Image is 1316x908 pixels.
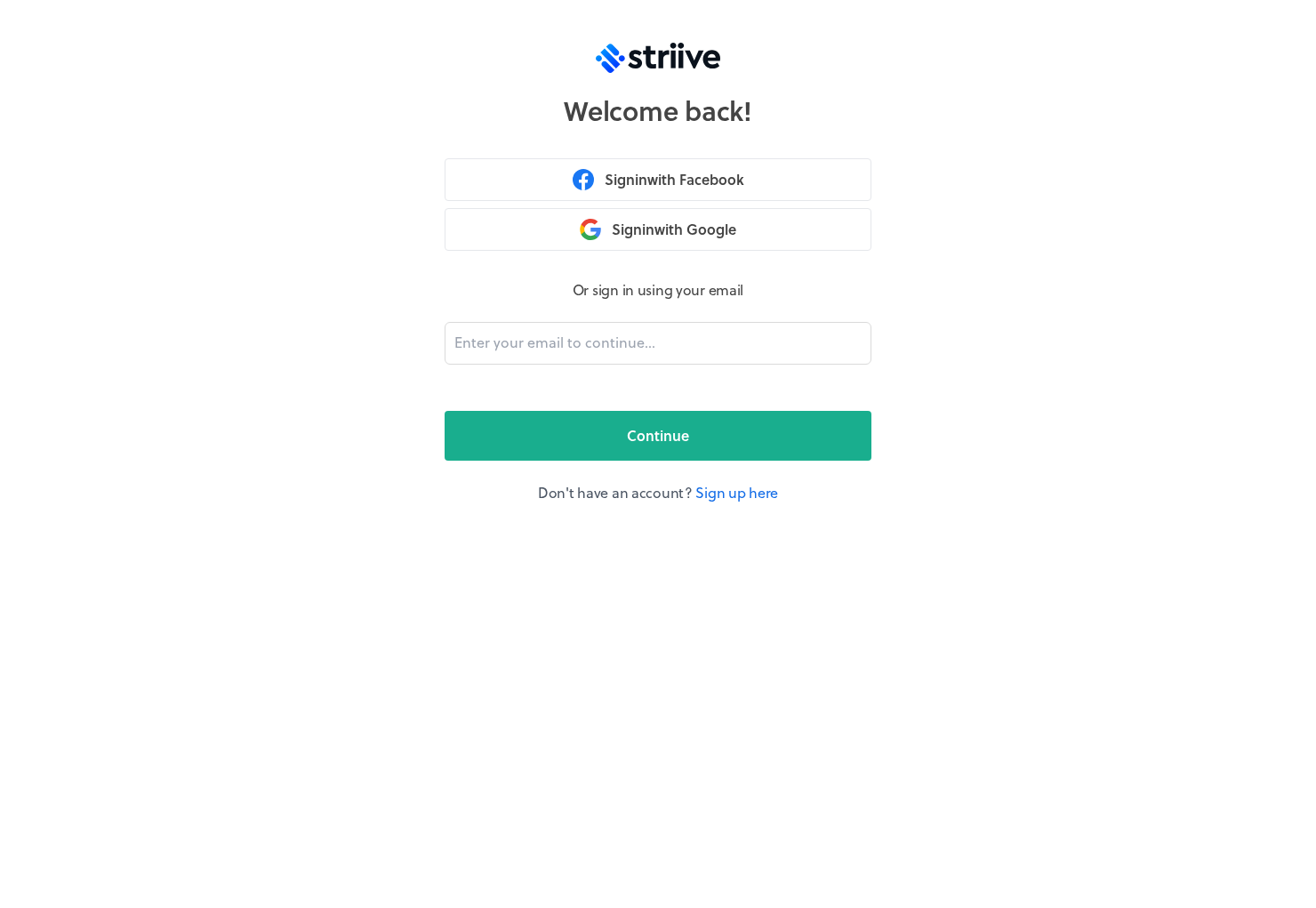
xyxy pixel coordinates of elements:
h1: Welcome back! [564,94,751,126]
button: Continue [445,411,871,461]
p: Don't have an account? [445,482,871,503]
img: logo-trans.svg [596,43,720,73]
button: Signinwith Google [445,208,871,251]
button: Signinwith Facebook [445,158,871,201]
a: Sign up here [695,482,778,502]
span: Continue [627,425,689,446]
p: Or sign in using your email [445,279,871,301]
input: Enter your email to continue... [445,322,871,365]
